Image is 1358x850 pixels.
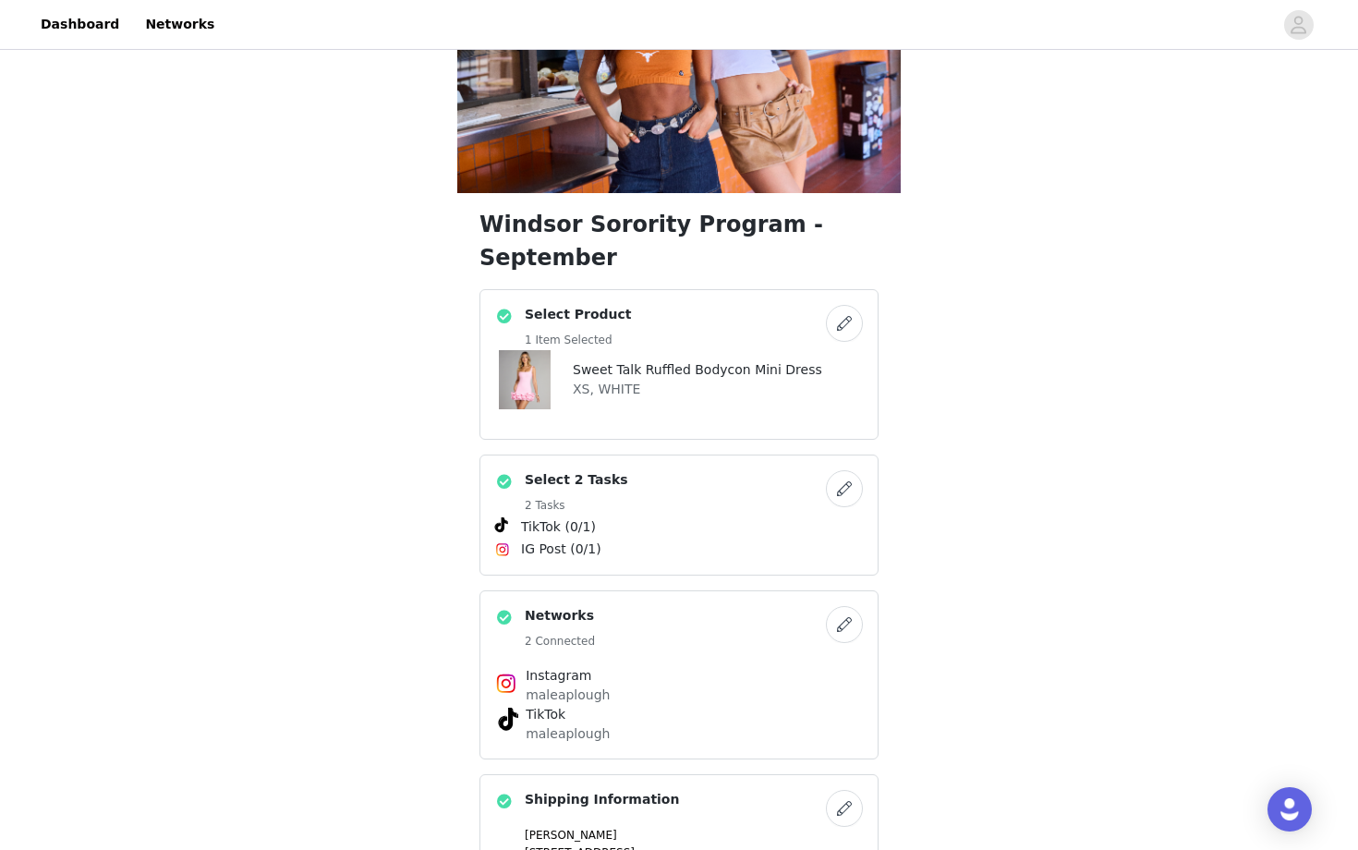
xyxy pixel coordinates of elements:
[525,332,632,348] h5: 1 Item Selected
[525,827,863,844] p: [PERSON_NAME]
[525,470,628,490] h4: Select 2 Tasks
[499,350,552,409] img: Sweet Talk Ruffled Bodycon Mini Dress
[526,666,832,686] h4: Instagram
[521,540,601,559] span: IG Post (0/1)
[479,455,879,576] div: Select 2 Tasks
[525,497,628,514] h5: 2 Tasks
[495,542,510,557] img: Instagram Icon
[134,4,225,45] a: Networks
[573,360,822,380] h4: Sweet Talk Ruffled Bodycon Mini Dress
[30,4,130,45] a: Dashboard
[521,517,596,537] span: TikTok (0/1)
[526,686,832,705] p: maleaplough
[1290,10,1307,40] div: avatar
[525,790,679,809] h4: Shipping Information
[525,305,632,324] h4: Select Product
[479,289,879,440] div: Select Product
[1267,787,1312,832] div: Open Intercom Messenger
[479,208,879,274] h1: Windsor Sorority Program - September
[526,724,832,744] p: maleaplough
[526,705,832,724] h4: TikTok
[479,590,879,759] div: Networks
[525,606,595,625] h4: Networks
[525,633,595,650] h5: 2 Connected
[495,673,517,695] img: Instagram Icon
[573,380,822,399] p: XS, WHITE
